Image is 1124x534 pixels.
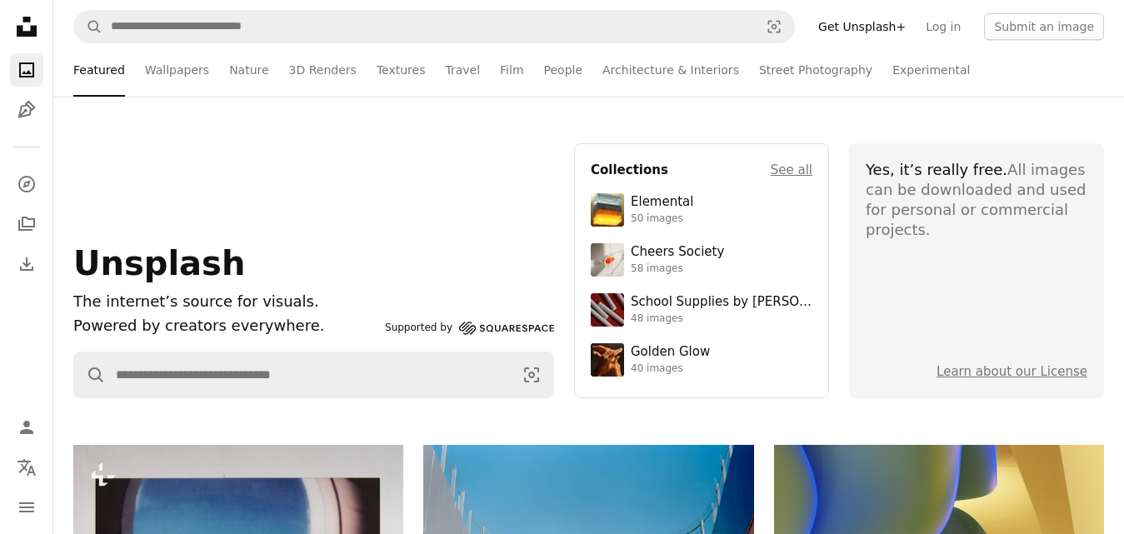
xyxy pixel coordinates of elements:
img: premium_photo-1751985761161-8a269d884c29 [591,193,624,227]
h1: The internet’s source for visuals. [73,290,378,314]
div: Golden Glow [631,344,710,361]
button: Visual search [510,352,553,397]
span: Unsplash [73,244,245,282]
a: Log in / Sign up [10,411,43,444]
div: Elemental [631,194,693,211]
img: photo-1610218588353-03e3130b0e2d [591,243,624,277]
form: Find visuals sitewide [73,352,554,398]
button: Language [10,451,43,484]
a: Photos [10,53,43,87]
a: Download History [10,247,43,281]
a: Travel [445,43,480,97]
a: 3D Renders [289,43,357,97]
button: Search Unsplash [74,11,102,42]
button: Submit an image [984,13,1104,40]
div: Cheers Society [631,244,724,261]
p: Powered by creators everywhere. [73,314,378,338]
a: Log in [916,13,971,40]
a: Collections [10,207,43,241]
a: Cheers Society58 images [591,243,812,277]
div: 40 images [631,362,710,376]
h4: Collections [591,160,668,180]
img: premium_photo-1715107534993-67196b65cde7 [591,293,624,327]
form: Find visuals sitewide [73,10,795,43]
button: Search Unsplash [74,352,106,397]
a: Explore [10,167,43,201]
a: Wallpapers [145,43,209,97]
div: 58 images [631,262,724,276]
a: Film [500,43,523,97]
a: Get Unsplash+ [808,13,916,40]
a: Architecture & Interiors [602,43,739,97]
div: School Supplies by [PERSON_NAME] [631,294,812,311]
button: Menu [10,491,43,524]
button: Visual search [754,11,794,42]
a: Learn about our License [937,364,1087,379]
a: Home — Unsplash [10,10,43,47]
a: School Supplies by [PERSON_NAME]48 images [591,293,812,327]
a: Textures [377,43,426,97]
a: Supported by [385,318,554,338]
img: premium_photo-1754759085924-d6c35cb5b7a4 [591,343,624,377]
a: Illustrations [10,93,43,127]
div: All images can be downloaded and used for personal or commercial projects. [866,160,1087,240]
a: See all [771,160,812,180]
a: Experimental [892,43,970,97]
a: Golden Glow40 images [591,343,812,377]
a: Nature [229,43,268,97]
a: People [544,43,583,97]
span: Yes, it’s really free. [866,161,1007,178]
div: 50 images [631,212,693,226]
div: 48 images [631,312,812,326]
a: Elemental50 images [591,193,812,227]
a: Street Photography [759,43,872,97]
